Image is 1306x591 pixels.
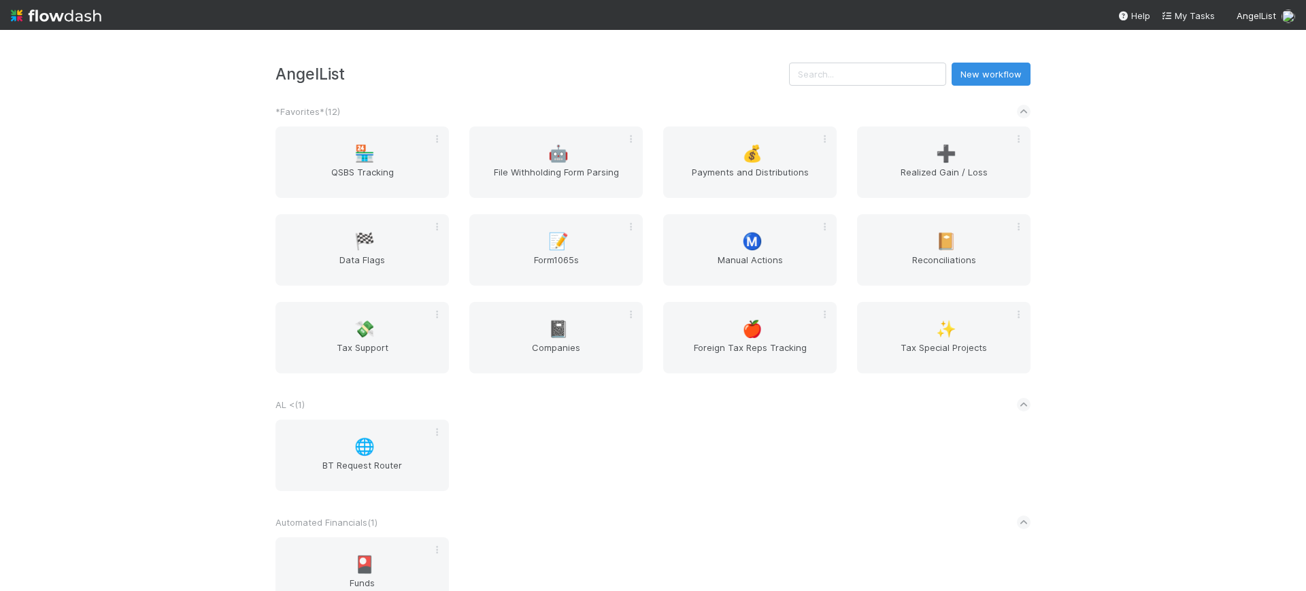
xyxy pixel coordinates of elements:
[1118,9,1150,22] div: Help
[669,165,831,192] span: Payments and Distributions
[669,341,831,368] span: Foreign Tax Reps Tracking
[354,233,375,250] span: 🏁
[1237,10,1276,21] span: AngelList
[475,165,637,192] span: File Withholding Form Parsing
[469,302,643,373] a: 📓Companies
[354,556,375,573] span: 🎴
[469,126,643,198] a: 🤖File Withholding Form Parsing
[548,233,569,250] span: 📝
[548,320,569,338] span: 📓
[857,214,1031,286] a: 📔Reconciliations
[663,126,837,198] a: 💰Payments and Distributions
[281,165,443,192] span: QSBS Tracking
[281,341,443,368] span: Tax Support
[281,253,443,280] span: Data Flags
[742,145,763,163] span: 💰
[275,399,305,410] span: AL < ( 1 )
[863,341,1025,368] span: Tax Special Projects
[275,517,378,528] span: Automated Financials ( 1 )
[936,145,956,163] span: ➕
[863,165,1025,192] span: Realized Gain / Loss
[275,302,449,373] a: 💸Tax Support
[936,233,956,250] span: 📔
[354,320,375,338] span: 💸
[275,126,449,198] a: 🏪QSBS Tracking
[281,458,443,486] span: BT Request Router
[857,302,1031,373] a: ✨Tax Special Projects
[275,214,449,286] a: 🏁Data Flags
[275,65,789,83] h3: AngelList
[354,145,375,163] span: 🏪
[475,341,637,368] span: Companies
[1282,10,1295,23] img: avatar_711f55b7-5a46-40da-996f-bc93b6b86381.png
[11,4,101,27] img: logo-inverted-e16ddd16eac7371096b0.svg
[1161,10,1215,21] span: My Tasks
[789,63,946,86] input: Search...
[669,253,831,280] span: Manual Actions
[857,126,1031,198] a: ➕Realized Gain / Loss
[863,253,1025,280] span: Reconciliations
[952,63,1031,86] button: New workflow
[663,214,837,286] a: Ⓜ️Manual Actions
[1161,9,1215,22] a: My Tasks
[742,233,763,250] span: Ⓜ️
[469,214,643,286] a: 📝Form1065s
[275,106,340,117] span: *Favorites* ( 12 )
[936,320,956,338] span: ✨
[275,420,449,491] a: 🌐BT Request Router
[663,302,837,373] a: 🍎Foreign Tax Reps Tracking
[548,145,569,163] span: 🤖
[475,253,637,280] span: Form1065s
[354,438,375,456] span: 🌐
[742,320,763,338] span: 🍎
